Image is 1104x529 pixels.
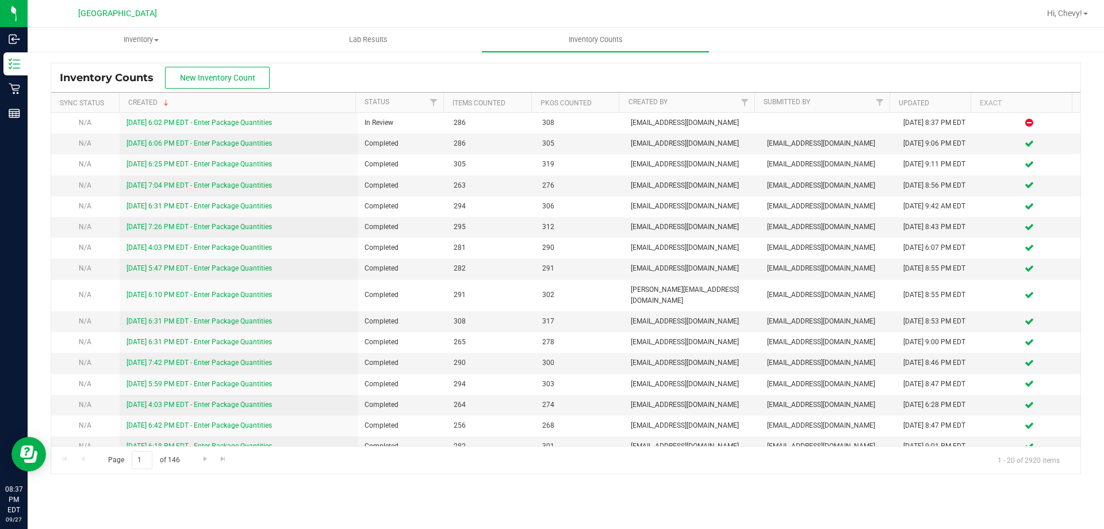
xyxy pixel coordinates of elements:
[215,451,232,467] a: Go to the last page
[365,180,439,191] span: Completed
[11,437,46,471] iframe: Resource center
[165,67,270,89] button: New Inventory Count
[631,357,753,368] span: [EMAIL_ADDRESS][DOMAIN_NAME]
[903,441,971,452] div: [DATE] 9:01 PM EDT
[631,379,753,390] span: [EMAIL_ADDRESS][DOMAIN_NAME]
[79,264,91,272] span: N/A
[79,243,91,252] span: N/A
[903,117,971,128] div: [DATE] 8:37 PM EDT
[631,180,753,191] span: [EMAIL_ADDRESS][DOMAIN_NAME]
[631,242,753,253] span: [EMAIL_ADDRESS][DOMAIN_NAME]
[903,201,971,212] div: [DATE] 9:42 AM EDT
[628,98,668,106] a: Created By
[767,399,890,410] span: [EMAIL_ADDRESS][DOMAIN_NAME]
[767,242,890,253] span: [EMAIL_ADDRESS][DOMAIN_NAME]
[365,242,439,253] span: Completed
[126,119,272,127] a: [DATE] 6:02 PM EDT - Enter Package Quantities
[988,451,1069,469] span: 1 - 20 of 2920 items
[79,338,91,346] span: N/A
[365,263,439,274] span: Completed
[542,138,617,149] span: 305
[767,441,890,452] span: [EMAIL_ADDRESS][DOMAIN_NAME]
[60,99,104,107] a: Sync Status
[542,337,617,348] span: 278
[631,117,753,128] span: [EMAIL_ADDRESS][DOMAIN_NAME]
[767,337,890,348] span: [EMAIL_ADDRESS][DOMAIN_NAME]
[79,181,91,189] span: N/A
[767,379,890,390] span: [EMAIL_ADDRESS][DOMAIN_NAME]
[255,28,482,52] a: Lab Results
[79,359,91,367] span: N/A
[542,399,617,410] span: 274
[126,202,272,210] a: [DATE] 6:31 PM EDT - Enter Package Quantities
[903,263,971,274] div: [DATE] 8:55 PM EDT
[365,138,439,149] span: Completed
[28,28,255,52] a: Inventory
[126,181,272,189] a: [DATE] 7:04 PM EDT - Enter Package Quantities
[1047,9,1082,18] span: Hi, Chevy!
[542,263,617,274] span: 291
[903,242,971,253] div: [DATE] 6:07 PM EDT
[542,222,617,233] span: 312
[767,159,890,170] span: [EMAIL_ADDRESS][DOMAIN_NAME]
[79,317,91,325] span: N/A
[98,451,189,469] span: Page of 146
[631,316,753,327] span: [EMAIL_ADDRESS][DOMAIN_NAME]
[79,291,91,299] span: N/A
[454,222,528,233] span: 295
[454,420,528,431] span: 256
[78,9,157,18] span: [GEOGRAPHIC_DATA]
[365,337,439,348] span: Completed
[903,379,971,390] div: [DATE] 8:47 PM EDT
[9,33,20,45] inline-svg: Inbound
[126,338,272,346] a: [DATE] 6:31 PM EDT - Enter Package Quantities
[631,159,753,170] span: [EMAIL_ADDRESS][DOMAIN_NAME]
[128,98,171,106] a: Created
[365,420,439,431] span: Completed
[767,180,890,191] span: [EMAIL_ADDRESS][DOMAIN_NAME]
[197,451,213,467] a: Go to the next page
[631,441,753,452] span: [EMAIL_ADDRESS][DOMAIN_NAME]
[631,284,753,306] span: [PERSON_NAME][EMAIL_ADDRESS][DOMAIN_NAME]
[126,243,272,252] a: [DATE] 4:03 PM EDT - Enter Package Quantities
[454,337,528,348] span: 265
[903,420,971,431] div: [DATE] 8:47 PM EDT
[454,201,528,212] span: 294
[631,201,753,212] span: [EMAIL_ADDRESS][DOMAIN_NAME]
[542,316,617,327] span: 317
[9,58,20,70] inline-svg: Inventory
[767,420,890,431] span: [EMAIL_ADDRESS][DOMAIN_NAME]
[79,421,91,429] span: N/A
[903,357,971,368] div: [DATE] 8:46 PM EDT
[454,290,528,300] span: 291
[365,441,439,452] span: Completed
[767,138,890,149] span: [EMAIL_ADDRESS][DOMAIN_NAME]
[542,159,617,170] span: 319
[132,451,152,469] input: 1
[126,317,272,325] a: [DATE] 6:31 PM EDT - Enter Package Quantities
[79,139,91,147] span: N/A
[454,242,528,253] span: 281
[9,108,20,119] inline-svg: Reports
[903,138,971,149] div: [DATE] 9:06 PM EDT
[454,263,528,274] span: 282
[5,515,22,524] p: 09/27
[9,83,20,94] inline-svg: Retail
[767,357,890,368] span: [EMAIL_ADDRESS][DOMAIN_NAME]
[454,159,528,170] span: 305
[542,180,617,191] span: 276
[903,159,971,170] div: [DATE] 9:11 PM EDT
[631,263,753,274] span: [EMAIL_ADDRESS][DOMAIN_NAME]
[365,201,439,212] span: Completed
[767,222,890,233] span: [EMAIL_ADDRESS][DOMAIN_NAME]
[424,93,443,112] a: Filter
[126,139,272,147] a: [DATE] 6:06 PM EDT - Enter Package Quantities
[126,264,272,272] a: [DATE] 5:47 PM EDT - Enter Package Quantities
[870,93,889,112] a: Filter
[767,263,890,274] span: [EMAIL_ADDRESS][DOMAIN_NAME]
[79,442,91,450] span: N/A
[631,337,753,348] span: [EMAIL_ADDRESS][DOMAIN_NAME]
[79,202,91,210] span: N/A
[482,28,709,52] a: Inventory Counts
[365,290,439,300] span: Completed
